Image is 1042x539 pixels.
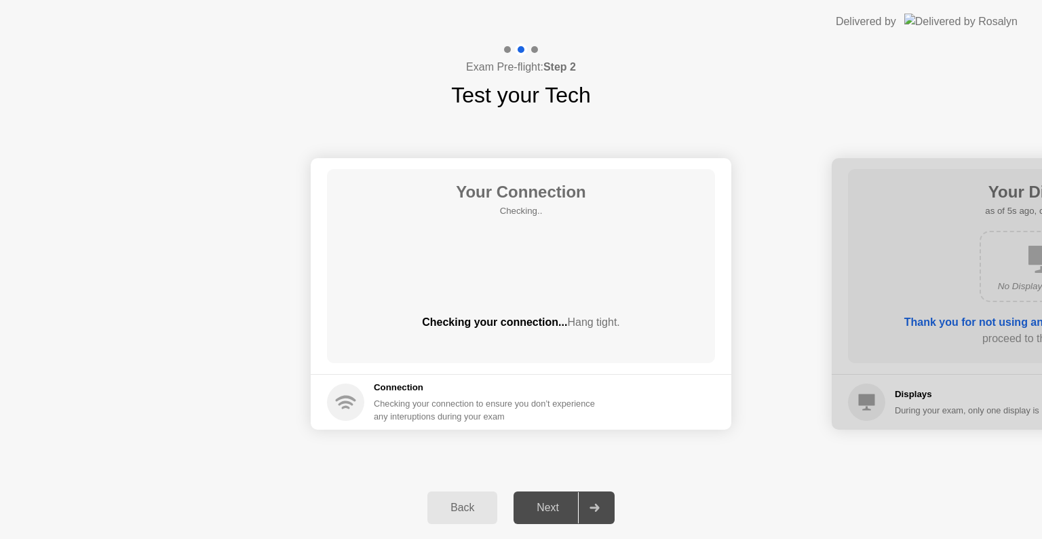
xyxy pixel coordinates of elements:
[451,79,591,111] h1: Test your Tech
[431,502,493,514] div: Back
[427,491,497,524] button: Back
[456,180,586,204] h1: Your Connection
[327,314,715,331] div: Checking your connection...
[567,316,619,328] span: Hang tight.
[543,61,576,73] b: Step 2
[374,397,603,423] div: Checking your connection to ensure you don’t experience any interuptions during your exam
[514,491,615,524] button: Next
[836,14,896,30] div: Delivered by
[904,14,1018,29] img: Delivered by Rosalyn
[466,59,576,75] h4: Exam Pre-flight:
[518,502,578,514] div: Next
[374,381,603,394] h5: Connection
[456,204,586,218] h5: Checking..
